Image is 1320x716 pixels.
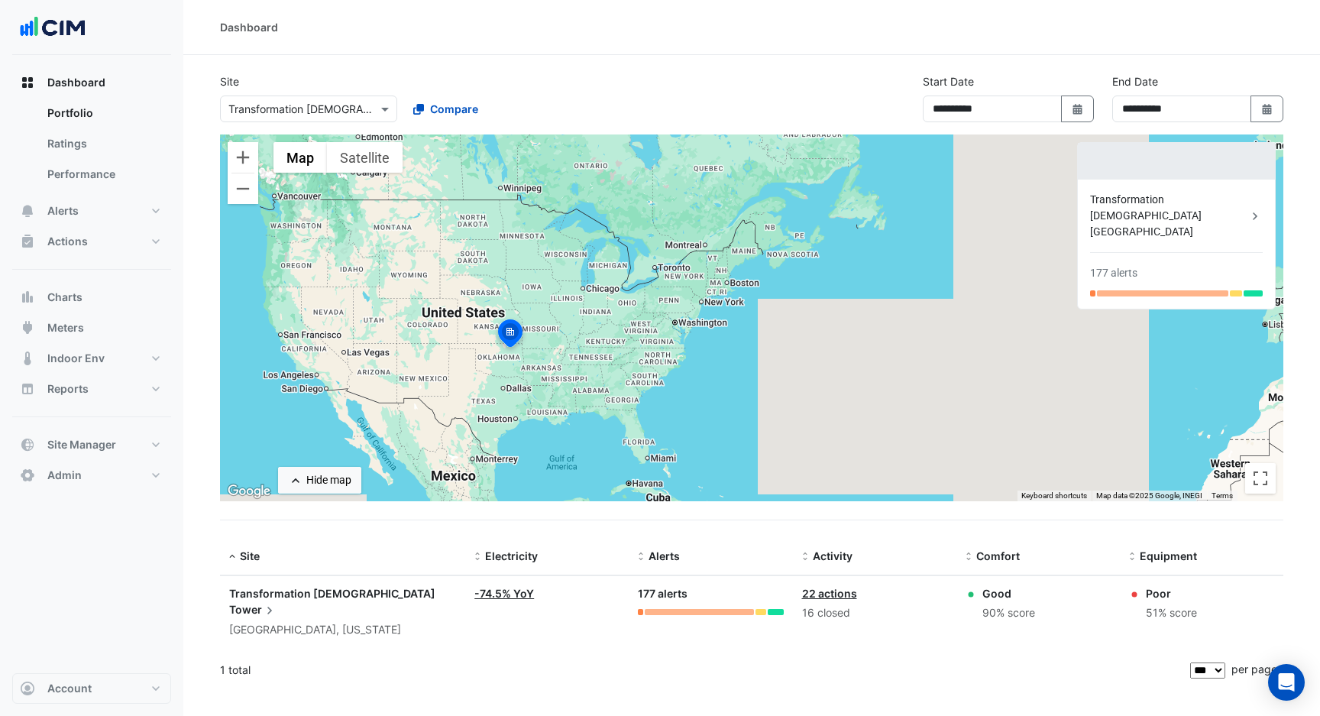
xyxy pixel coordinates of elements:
[12,343,171,374] button: Indoor Env
[20,320,35,335] app-icon: Meters
[976,549,1020,562] span: Comfort
[47,234,88,249] span: Actions
[802,604,947,622] div: 16 closed
[474,587,534,600] a: -74.5% YoY
[47,381,89,397] span: Reports
[20,203,35,219] app-icon: Alerts
[273,142,327,173] button: Show street map
[1090,192,1247,240] div: Transformation [DEMOGRAPHIC_DATA][GEOGRAPHIC_DATA]
[220,73,239,89] label: Site
[35,159,171,190] a: Performance
[1021,491,1087,501] button: Keyboard shortcuts
[224,481,274,501] img: Google
[802,587,857,600] a: 22 actions
[1071,102,1085,115] fa-icon: Select Date
[923,73,974,89] label: Start Date
[20,381,35,397] app-icon: Reports
[47,75,105,90] span: Dashboard
[1112,73,1158,89] label: End Date
[229,601,277,618] span: Tower
[430,101,478,117] span: Compare
[47,290,82,305] span: Charts
[228,142,258,173] button: Zoom in
[20,75,35,90] app-icon: Dashboard
[20,290,35,305] app-icon: Charts
[982,604,1035,622] div: 90% score
[1146,585,1197,601] div: Poor
[1260,102,1274,115] fa-icon: Select Date
[220,19,278,35] div: Dashboard
[12,98,171,196] div: Dashboard
[47,437,116,452] span: Site Manager
[813,549,852,562] span: Activity
[306,472,351,488] div: Hide map
[1231,663,1277,676] span: per page
[18,12,87,43] img: Company Logo
[229,587,435,600] span: Transformation [DEMOGRAPHIC_DATA]
[638,585,783,603] div: 177 alerts
[1140,549,1197,562] span: Equipment
[229,621,456,639] div: [GEOGRAPHIC_DATA], [US_STATE]
[327,142,403,173] button: Show satellite imagery
[12,196,171,226] button: Alerts
[12,226,171,257] button: Actions
[20,234,35,249] app-icon: Actions
[649,549,680,562] span: Alerts
[403,96,488,122] button: Compare
[12,460,171,491] button: Admin
[1268,664,1305,701] div: Open Intercom Messenger
[20,437,35,452] app-icon: Site Manager
[224,481,274,501] a: Open this area in Google Maps (opens a new window)
[12,313,171,343] button: Meters
[47,351,105,366] span: Indoor Env
[12,282,171,313] button: Charts
[35,98,171,128] a: Portfolio
[20,351,35,366] app-icon: Indoor Env
[1090,265,1137,281] div: 177 alerts
[47,681,92,696] span: Account
[1212,491,1233,500] a: Terms (opens in new tab)
[12,374,171,404] button: Reports
[278,467,361,494] button: Hide map
[47,468,82,483] span: Admin
[220,651,1187,689] div: 1 total
[12,67,171,98] button: Dashboard
[240,549,260,562] span: Site
[47,320,84,335] span: Meters
[1096,491,1202,500] span: Map data ©2025 Google, INEGI
[12,429,171,460] button: Site Manager
[35,128,171,159] a: Ratings
[47,203,79,219] span: Alerts
[1245,463,1276,494] button: Toggle fullscreen view
[485,549,538,562] span: Electricity
[12,673,171,704] button: Account
[1146,604,1197,622] div: 51% score
[228,173,258,204] button: Zoom out
[20,468,35,483] app-icon: Admin
[493,317,527,354] img: site-pin-selected.svg
[982,585,1035,601] div: Good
